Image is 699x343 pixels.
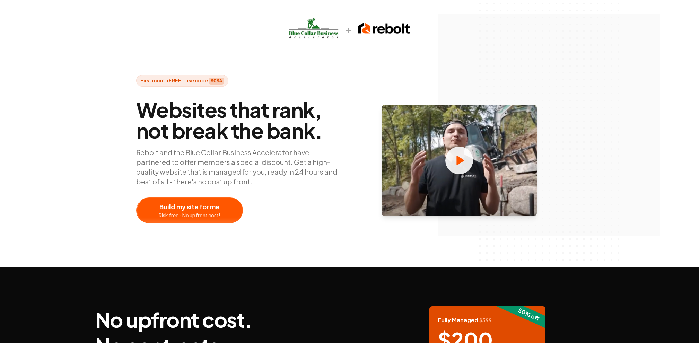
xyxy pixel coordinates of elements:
button: Build my site for meRisk free - No upfront cost! [136,197,243,223]
span: First month FREE - use code [136,75,229,87]
span: Fully Managed [438,316,492,324]
span: $ 399 [479,317,492,323]
span: Websites that rank, not break the bank. [136,99,344,141]
a: Build my site for meRisk free - No upfront cost! [136,197,314,223]
div: 50 % off [493,295,564,334]
img: rebolt-full-dark.png [358,21,410,35]
strong: BCBA [209,78,225,85]
img: bcbalogo.jpg [289,17,339,39]
p: Rebolt and the Blue Collar Business Accelerator have partnered to offer members a special discoun... [136,148,344,186]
